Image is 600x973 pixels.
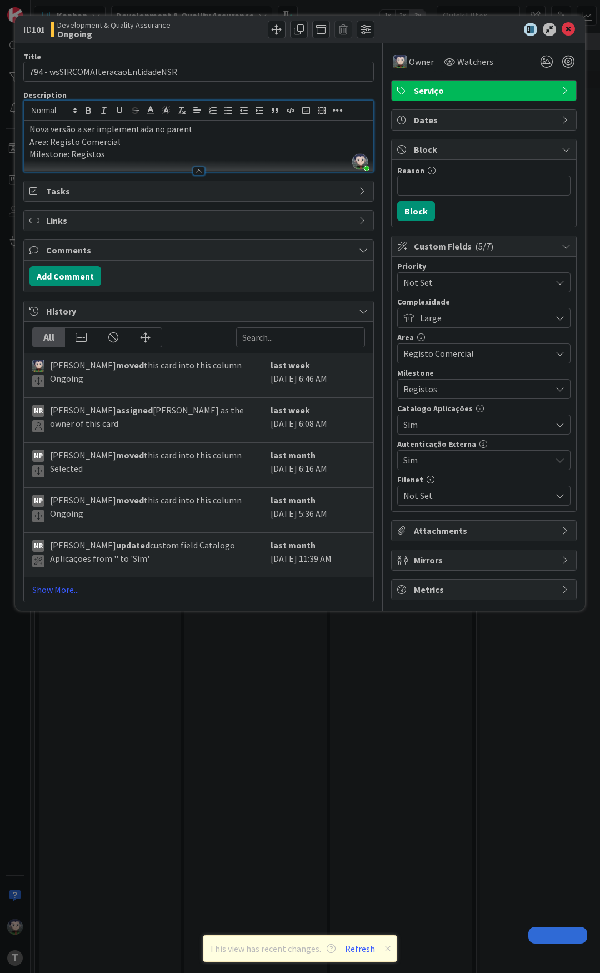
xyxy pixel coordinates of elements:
[23,90,67,100] span: Description
[236,327,365,347] input: Search...
[116,360,144,371] b: moved
[271,450,316,461] b: last month
[29,148,368,161] p: Milestone: Registos
[46,184,353,198] span: Tasks
[397,201,435,221] button: Block
[32,360,44,372] img: LS
[475,241,493,252] span: ( 5/7 )
[414,553,556,567] span: Mirrors
[397,405,571,412] div: Catalogo Aplicações
[414,583,556,596] span: Metrics
[57,21,171,29] span: Development & Quality Assurance
[397,476,571,483] div: Filenet
[33,328,65,347] div: All
[23,23,45,36] span: ID
[32,495,44,507] div: MP
[32,583,365,596] a: Show More...
[271,538,365,572] div: [DATE] 11:39 AM
[116,405,153,416] b: assigned
[397,262,571,270] div: Priority
[46,305,353,318] span: History
[457,55,493,68] span: Watchers
[32,405,44,417] div: MR
[352,154,368,169] img: 6lt3uT3iixLqDNk5qtoYI6LggGIpyp3L.jpeg
[271,448,365,482] div: [DATE] 6:16 AM
[23,62,374,82] input: type card name here...
[50,538,265,567] span: [PERSON_NAME] custom field Catalogo Aplicações from '' to 'Sim'
[414,113,556,127] span: Dates
[29,266,101,286] button: Add Comment
[23,52,41,62] label: Title
[116,450,144,461] b: moved
[271,360,310,371] b: last week
[420,310,546,326] span: Large
[50,493,265,522] span: [PERSON_NAME] this card into this column Ongoing
[403,346,546,361] span: Registo Comercial
[403,417,546,432] span: Sim
[414,239,556,253] span: Custom Fields
[397,369,571,377] div: Milestone
[116,495,144,506] b: moved
[29,136,368,148] p: Area: Registo Comercial
[397,298,571,306] div: Complexidade
[116,540,150,551] b: updated
[341,941,379,956] button: Refresh
[403,381,546,397] span: Registos
[46,214,353,227] span: Links
[50,358,265,387] span: [PERSON_NAME] this card into this column Ongoing
[397,440,571,448] div: Autenticação Externa
[414,143,556,156] span: Block
[50,403,265,432] span: [PERSON_NAME] [PERSON_NAME] as the owner of this card
[32,540,44,552] div: MR
[46,243,353,257] span: Comments
[209,942,336,955] span: This view has recent changes.
[393,55,407,68] img: LS
[29,123,368,136] p: Nova versão a ser implementada no parent
[409,55,434,68] span: Owner
[50,448,265,477] span: [PERSON_NAME] this card into this column Selected
[403,275,546,290] span: Not Set
[271,405,310,416] b: last week
[271,403,365,437] div: [DATE] 6:08 AM
[57,29,171,38] b: Ongoing
[271,495,316,506] b: last month
[271,540,316,551] b: last month
[32,24,45,35] b: 101
[397,166,424,176] label: Reason
[397,333,571,341] div: Area
[414,524,556,537] span: Attachments
[403,489,551,502] span: Not Set
[403,452,546,468] span: Sim
[414,84,556,97] span: Serviço
[271,493,365,527] div: [DATE] 5:36 AM
[271,358,365,392] div: [DATE] 6:46 AM
[32,450,44,462] div: MP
